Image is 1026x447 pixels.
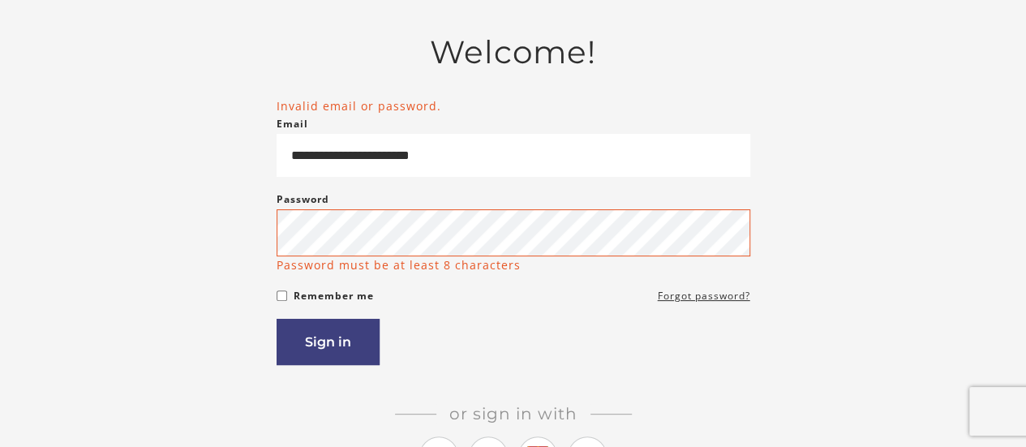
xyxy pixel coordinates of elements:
a: Forgot password? [658,286,750,306]
label: Email [277,114,308,134]
label: Password [277,190,329,209]
span: Or sign in with [436,404,590,423]
label: Remember me [294,286,374,306]
button: Sign in [277,319,380,365]
p: Password must be at least 8 characters [277,256,521,273]
h2: Welcome! [277,33,750,71]
li: Invalid email or password. [277,97,750,114]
